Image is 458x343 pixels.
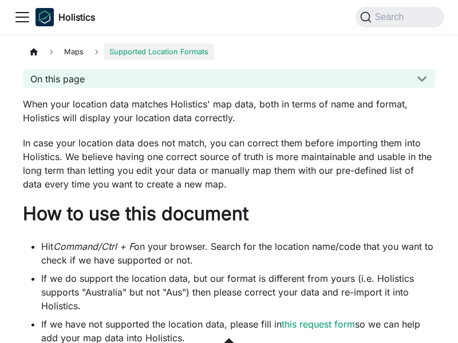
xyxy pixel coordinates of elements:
[23,136,435,191] p: In case your location data does not match, you can correct them before importing them into Holist...
[23,43,45,60] a: Home page
[53,241,134,252] em: Command/Ctrl + F
[23,69,435,88] button: On this page
[356,7,444,27] button: Search (Command+K)
[23,43,435,60] nav: Breadcrumbs
[35,8,54,26] img: Holistics
[104,43,214,60] span: Supported Location Formats
[58,10,95,24] b: Holistics
[41,272,435,313] li: If we do support the location data, but our format is different from yours (i.e. Holistics suppor...
[41,240,435,267] li: Hit on your browser. Search for the location name/code that you want to check if we have supporte...
[35,8,95,26] a: HolisticsHolisticsHolistics
[282,318,355,330] a: this request form
[14,9,31,26] button: Toggle navigation bar
[58,43,89,60] span: Maps
[23,202,435,225] h1: How to use this document
[23,97,435,125] p: When your location data matches Holistics' map data, both in terms of name and format, Holistics ...
[372,12,411,22] span: Search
